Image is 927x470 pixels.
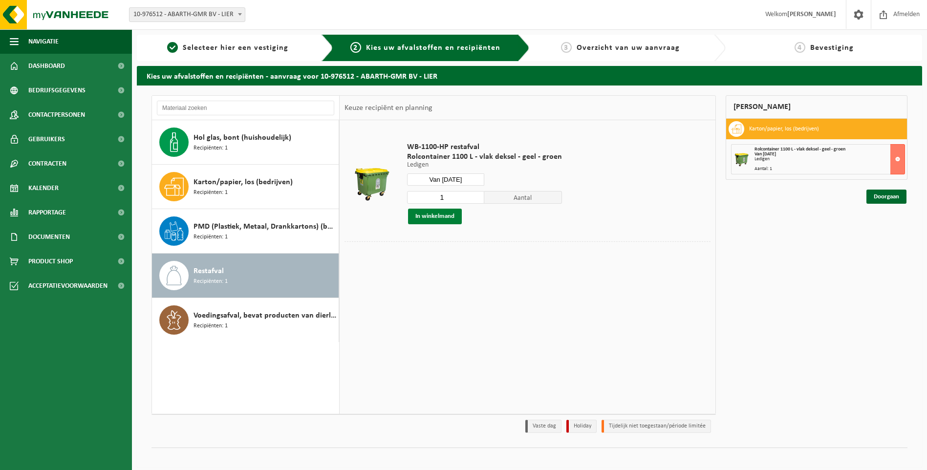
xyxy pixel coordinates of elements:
[484,191,562,204] span: Aantal
[866,190,906,204] a: Doorgaan
[142,42,314,54] a: 1Selecteer hier een vestiging
[602,420,711,433] li: Tijdelijk niet toegestaan/période limitée
[194,132,291,144] span: Hol glas, bont (huishoudelijk)
[577,44,680,52] span: Overzicht van uw aanvraag
[566,420,597,433] li: Holiday
[28,103,85,127] span: Contactpersonen
[810,44,854,52] span: Bevestiging
[726,95,907,119] div: [PERSON_NAME]
[194,321,228,331] span: Recipiënten: 1
[137,66,922,85] h2: Kies uw afvalstoffen en recipiënten - aanvraag voor 10-976512 - ABARTH-GMR BV - LIER
[167,42,178,53] span: 1
[152,209,339,254] button: PMD (Plastiek, Metaal, Drankkartons) (bedrijven) Recipiënten: 1
[194,310,336,321] span: Voedingsafval, bevat producten van dierlijke oorsprong, onverpakt, categorie 3
[28,176,59,200] span: Kalender
[407,173,485,186] input: Selecteer datum
[28,127,65,151] span: Gebruikers
[28,249,73,274] span: Product Shop
[194,277,228,286] span: Recipiënten: 1
[194,233,228,242] span: Recipiënten: 1
[795,42,805,53] span: 4
[152,165,339,209] button: Karton/papier, los (bedrijven) Recipiënten: 1
[194,221,336,233] span: PMD (Plastiek, Metaal, Drankkartons) (bedrijven)
[749,121,819,137] h3: Karton/papier, los (bedrijven)
[194,176,293,188] span: Karton/papier, los (bedrijven)
[755,147,845,152] span: Rolcontainer 1100 L - vlak deksel - geel - groen
[28,29,59,54] span: Navigatie
[157,101,334,115] input: Materiaal zoeken
[407,162,562,169] p: Ledigen
[194,265,224,277] span: Restafval
[755,151,776,157] strong: Van [DATE]
[787,11,836,18] strong: [PERSON_NAME]
[28,151,66,176] span: Contracten
[340,96,437,120] div: Keuze recipiënt en planning
[350,42,361,53] span: 2
[561,42,572,53] span: 3
[129,7,245,22] span: 10-976512 - ABARTH-GMR BV - LIER
[755,157,905,162] div: Ledigen
[28,274,108,298] span: Acceptatievoorwaarden
[525,420,561,433] li: Vaste dag
[407,152,562,162] span: Rolcontainer 1100 L - vlak deksel - geel - groen
[194,144,228,153] span: Recipiënten: 1
[194,188,228,197] span: Recipiënten: 1
[28,78,86,103] span: Bedrijfsgegevens
[366,44,500,52] span: Kies uw afvalstoffen en recipiënten
[755,167,905,171] div: Aantal: 1
[152,254,339,298] button: Restafval Recipiënten: 1
[28,225,70,249] span: Documenten
[183,44,288,52] span: Selecteer hier een vestiging
[129,8,245,21] span: 10-976512 - ABARTH-GMR BV - LIER
[152,298,339,342] button: Voedingsafval, bevat producten van dierlijke oorsprong, onverpakt, categorie 3 Recipiënten: 1
[408,209,462,224] button: In winkelmand
[407,142,562,152] span: WB-1100-HP restafval
[152,120,339,165] button: Hol glas, bont (huishoudelijk) Recipiënten: 1
[28,54,65,78] span: Dashboard
[28,200,66,225] span: Rapportage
